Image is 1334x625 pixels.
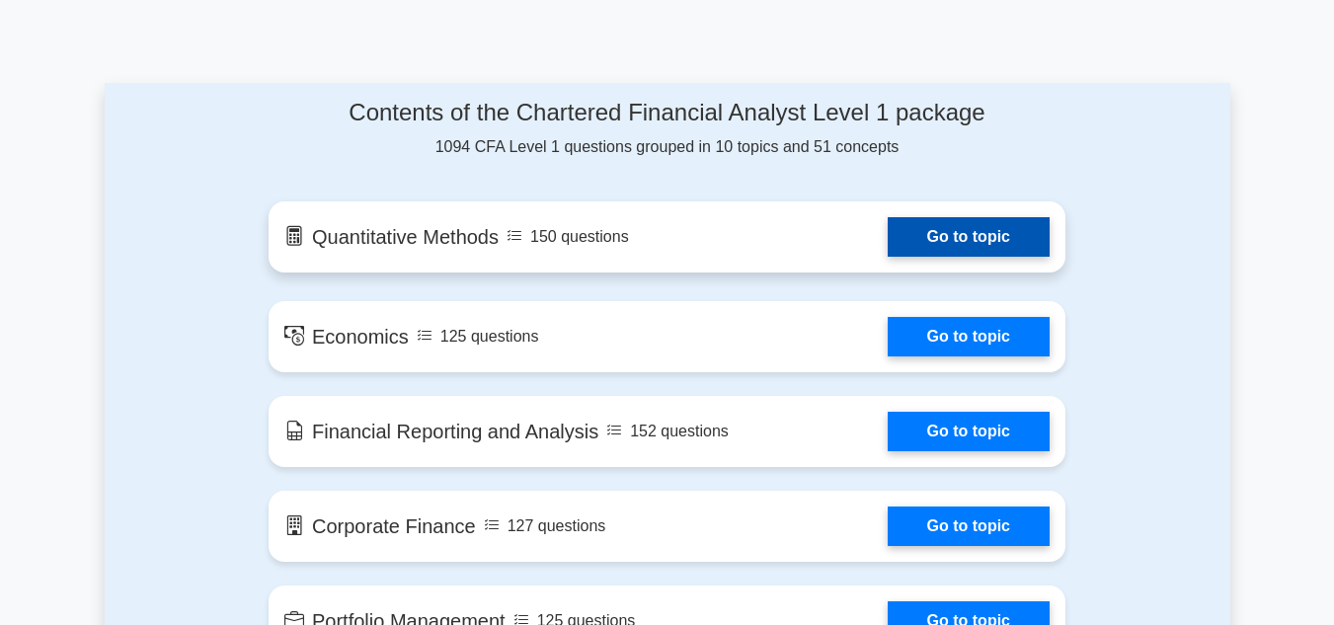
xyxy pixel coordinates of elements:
h4: Contents of the Chartered Financial Analyst Level 1 package [269,99,1065,127]
a: Go to topic [888,217,1050,257]
a: Go to topic [888,412,1050,451]
a: Go to topic [888,507,1050,546]
div: 1094 CFA Level 1 questions grouped in 10 topics and 51 concepts [269,99,1065,159]
a: Go to topic [888,317,1050,356]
